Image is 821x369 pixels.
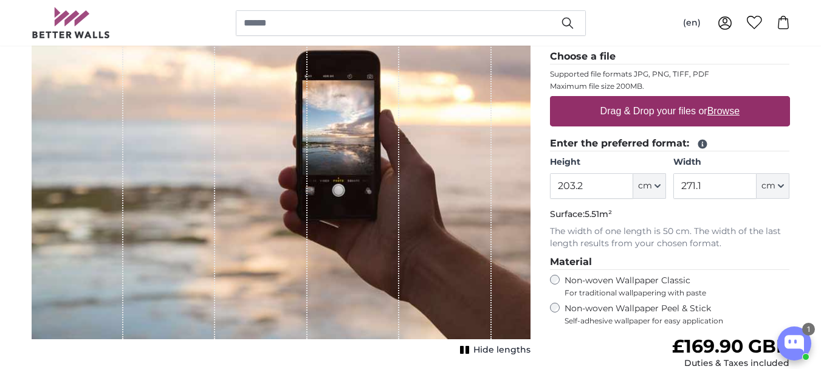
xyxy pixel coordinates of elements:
[757,173,789,199] button: cm
[633,173,666,199] button: cm
[565,303,790,326] label: Non-woven Wallpaper Peel & Stick
[777,326,811,360] button: Open chatbox
[585,209,612,219] span: 5.51m²
[707,106,740,116] u: Browse
[550,69,790,79] p: Supported file formats JPG, PNG, TIFF, PDF
[550,81,790,91] p: Maximum file size 200MB.
[550,136,790,151] legend: Enter the preferred format:
[550,209,790,221] p: Surface:
[565,288,790,298] span: For traditional wallpapering with paste
[456,342,531,359] button: Hide lengths
[761,180,775,192] span: cm
[673,156,789,168] label: Width
[550,156,666,168] label: Height
[672,335,789,357] span: £169.90 GBP
[673,12,710,34] button: (en)
[550,255,790,270] legend: Material
[595,99,744,123] label: Drag & Drop your files or
[550,226,790,250] p: The width of one length is 50 cm. The width of the last length results from your chosen format.
[802,323,815,336] div: 1
[550,49,790,64] legend: Choose a file
[565,275,790,298] label: Non-woven Wallpaper Classic
[32,7,111,38] img: Betterwalls
[638,180,652,192] span: cm
[473,344,531,356] span: Hide lengths
[565,316,790,326] span: Self-adhesive wallpaper for easy application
